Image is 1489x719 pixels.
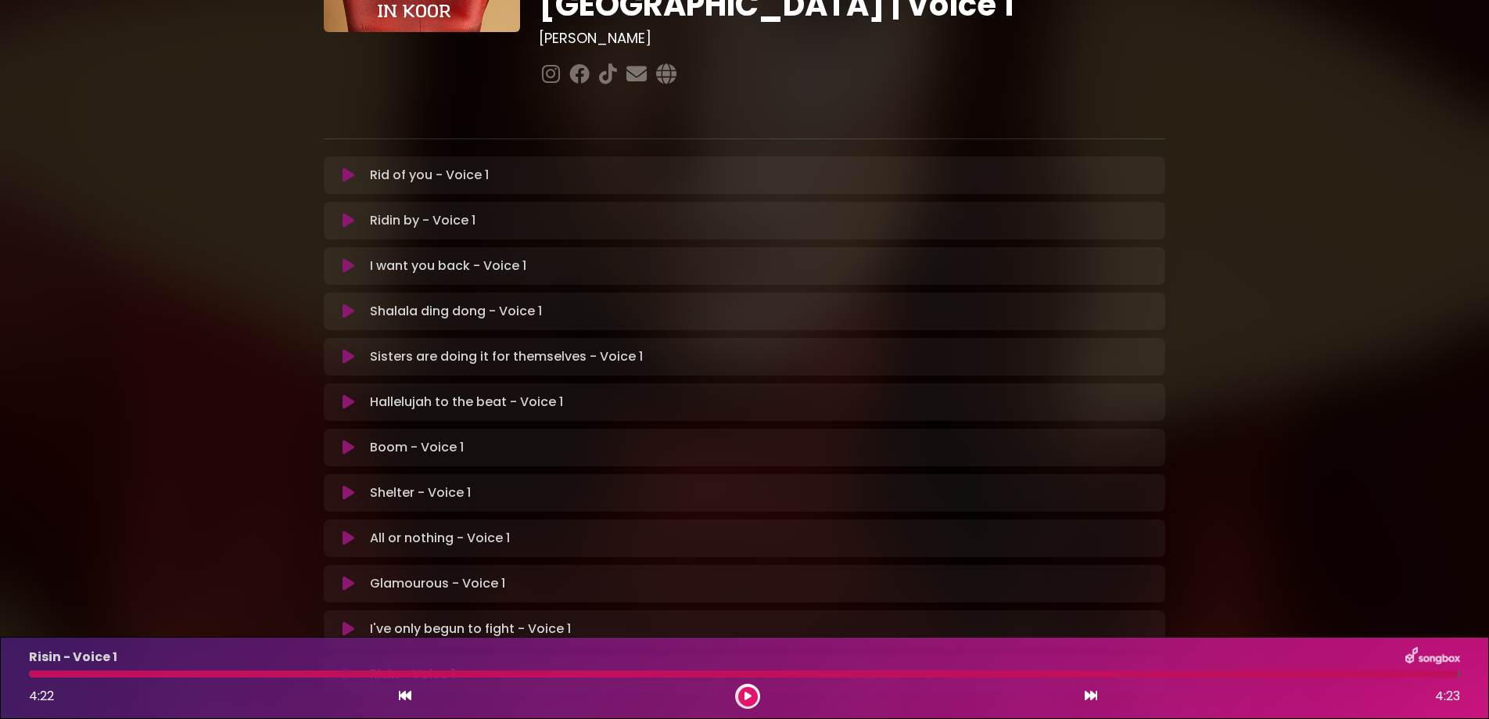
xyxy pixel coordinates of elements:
p: I've only begun to fight - Voice 1 [370,620,571,638]
p: All or nothing - Voice 1 [370,529,510,548]
p: Boom - Voice 1 [370,438,464,457]
p: Glamourous - Voice 1 [370,574,505,593]
p: Shalala ding dong - Voice 1 [370,302,542,321]
h3: [PERSON_NAME] [539,30,1165,47]
img: songbox-logo-white.png [1405,647,1460,667]
span: 4:23 [1435,687,1460,706]
p: Shelter - Voice 1 [370,484,471,502]
p: Rid of you - Voice 1 [370,166,489,185]
p: Ridin by - Voice 1 [370,211,475,230]
p: Hallelujah to the beat - Voice 1 [370,393,563,412]
p: I want you back - Voice 1 [370,257,526,275]
p: Risin - Voice 1 [29,648,117,667]
p: Sisters are doing it for themselves - Voice 1 [370,347,643,366]
span: 4:22 [29,687,54,705]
